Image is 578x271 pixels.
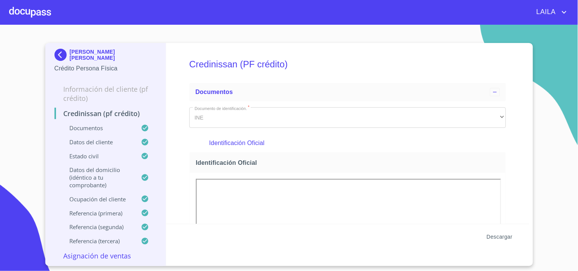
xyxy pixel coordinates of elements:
[189,49,506,80] h5: Credinissan (PF crédito)
[54,84,157,103] p: Información del cliente (PF crédito)
[189,83,506,101] div: Documentos
[54,138,141,146] p: Datos del cliente
[54,109,157,118] p: Credinissan (PF crédito)
[54,152,141,160] p: Estado civil
[54,209,141,217] p: Referencia (primera)
[189,107,506,128] div: INE
[195,89,233,95] span: Documentos
[54,166,141,189] p: Datos del domicilio (idéntico a tu comprobante)
[54,195,141,203] p: Ocupación del Cliente
[487,232,512,242] span: Descargar
[209,139,486,148] p: Identificación Oficial
[54,237,141,245] p: Referencia (tercera)
[70,49,157,61] p: [PERSON_NAME] [PERSON_NAME]
[54,251,157,260] p: Asignación de Ventas
[196,159,503,167] span: Identificación Oficial
[484,230,516,244] button: Descargar
[54,64,157,73] p: Crédito Persona Física
[54,49,157,64] div: [PERSON_NAME] [PERSON_NAME]
[531,6,569,18] button: account of current user
[531,6,560,18] span: LAILA
[54,223,141,231] p: Referencia (segunda)
[54,49,70,61] img: Docupass spot blue
[54,124,141,132] p: Documentos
